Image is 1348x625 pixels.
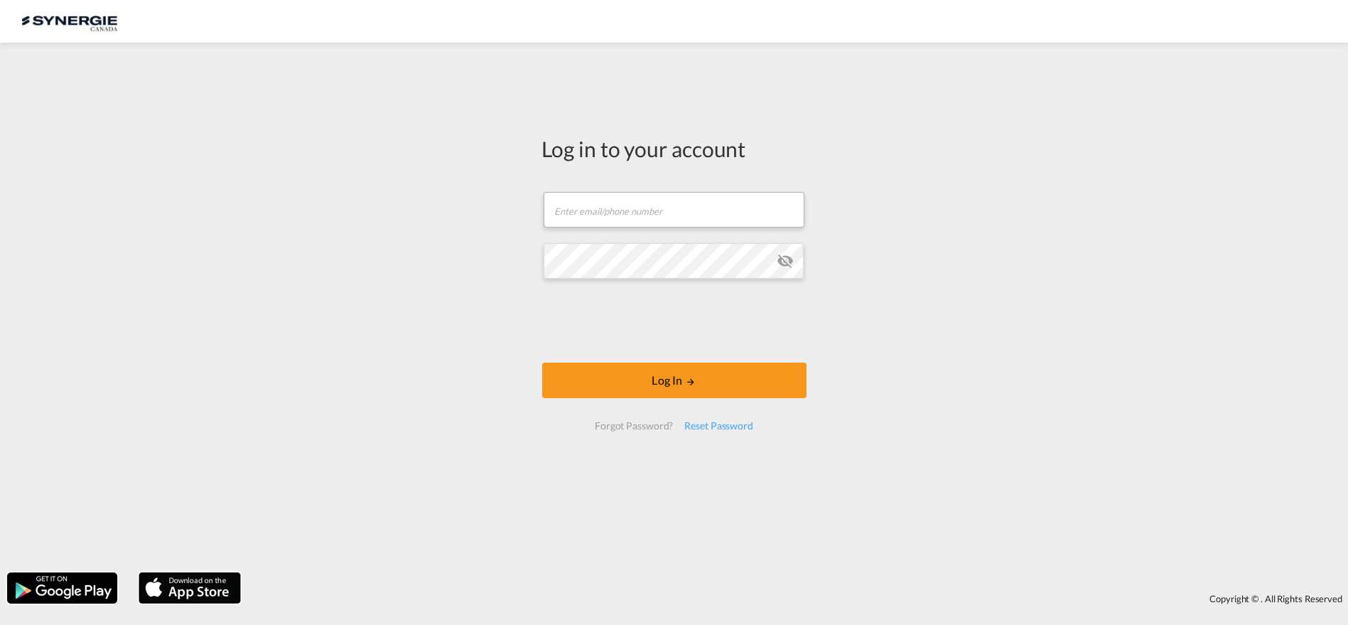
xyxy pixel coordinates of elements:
[777,252,794,269] md-icon: icon-eye-off
[542,134,807,164] div: Log in to your account
[137,571,242,605] img: apple.png
[679,413,759,439] div: Reset Password
[21,6,117,38] img: 1f56c880d42311ef80fc7dca854c8e59.png
[544,192,804,228] input: Enter email/phone number
[566,293,782,348] iframe: reCAPTCHA
[589,413,679,439] div: Forgot Password?
[248,587,1348,611] div: Copyright © . All Rights Reserved
[542,363,807,398] button: LOGIN
[6,571,119,605] img: google.png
